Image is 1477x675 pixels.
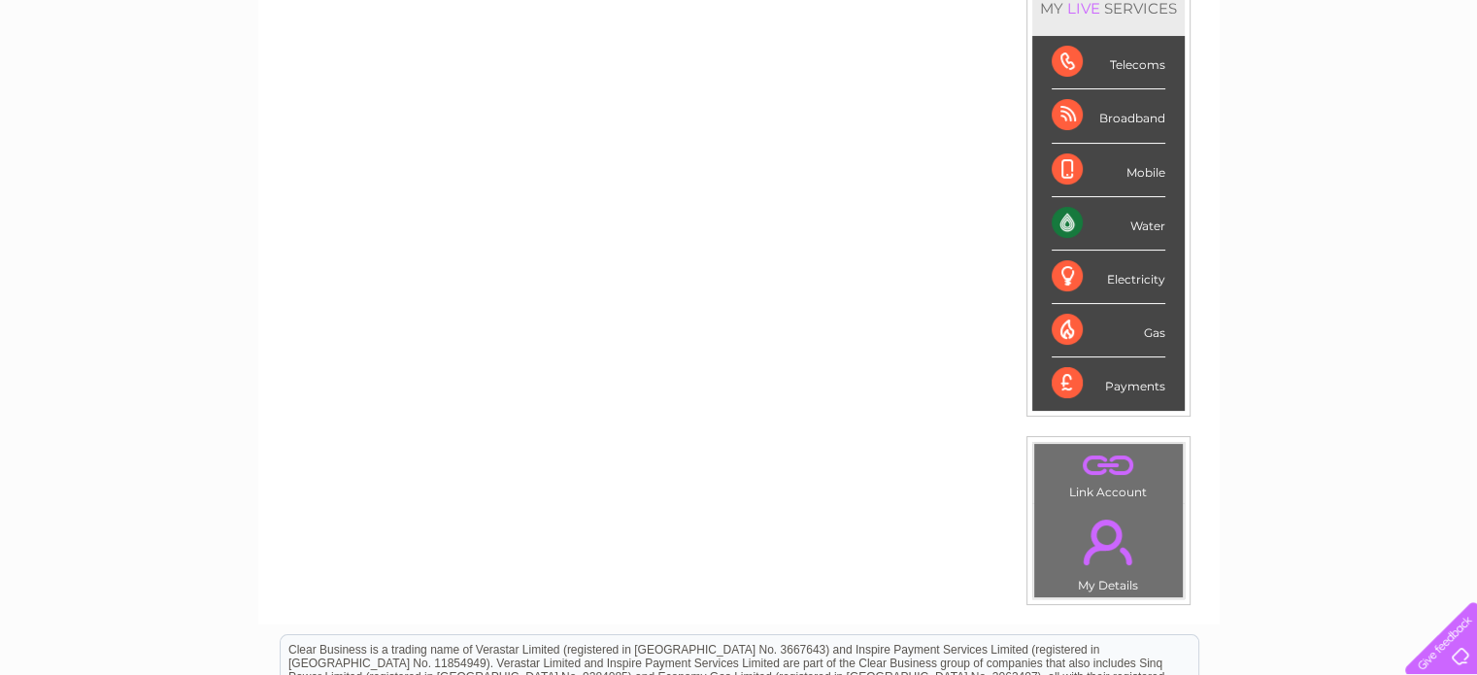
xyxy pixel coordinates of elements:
div: Electricity [1052,251,1165,304]
td: Link Account [1033,443,1184,504]
div: Water [1052,197,1165,251]
a: 0333 014 3131 [1111,10,1245,34]
a: Log out [1413,83,1459,97]
div: Mobile [1052,144,1165,197]
a: . [1039,449,1178,483]
a: Water [1135,83,1172,97]
a: Energy [1184,83,1226,97]
div: Telecoms [1052,36,1165,89]
a: Telecoms [1238,83,1296,97]
a: Blog [1308,83,1336,97]
div: Broadband [1052,89,1165,143]
div: Clear Business is a trading name of Verastar Limited (registered in [GEOGRAPHIC_DATA] No. 3667643... [281,11,1198,94]
a: . [1039,508,1178,576]
div: Gas [1052,304,1165,357]
div: Payments [1052,357,1165,410]
td: My Details [1033,503,1184,598]
img: logo.png [51,51,151,110]
a: Contact [1348,83,1395,97]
